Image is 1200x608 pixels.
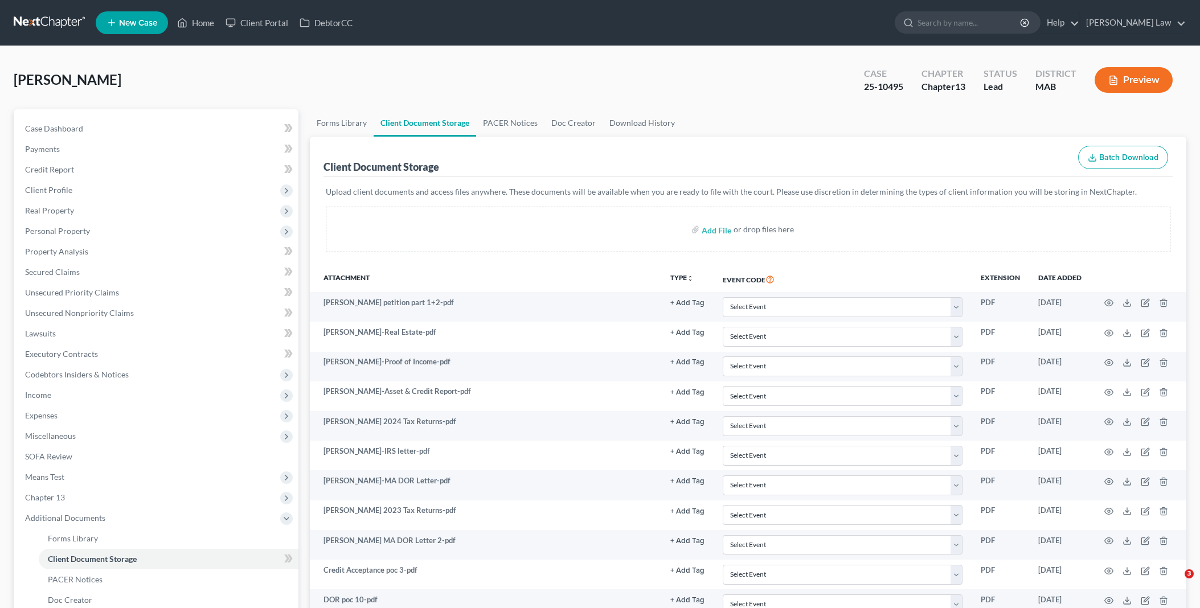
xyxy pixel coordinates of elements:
[16,118,298,139] a: Case Dashboard
[670,567,705,574] button: + Add Tag
[16,241,298,262] a: Property Analysis
[972,352,1029,381] td: PDF
[1035,67,1076,80] div: District
[25,185,72,195] span: Client Profile
[310,441,661,470] td: [PERSON_NAME]-IRS letter-pdf
[972,381,1029,411] td: PDF
[670,356,705,367] a: + Add Tag
[171,13,220,33] a: Home
[25,226,90,236] span: Personal Property
[670,327,705,338] a: + Add Tag
[670,359,705,366] button: + Add Tag
[1078,146,1168,170] button: Batch Download
[25,206,74,215] span: Real Property
[670,508,705,515] button: + Add Tag
[310,352,661,381] td: [PERSON_NAME]-Proof of Income-pdf
[670,594,705,605] a: + Add Tag
[972,266,1029,292] th: Extension
[1029,411,1091,441] td: [DATE]
[972,470,1029,500] td: PDF
[310,411,661,441] td: [PERSON_NAME] 2024 Tax Returns-pdf
[1035,80,1076,93] div: MAB
[972,441,1029,470] td: PDF
[1029,470,1091,500] td: [DATE]
[687,275,694,282] i: unfold_more
[1099,153,1158,162] span: Batch Download
[326,186,1170,198] p: Upload client documents and access files anywhere. These documents will be available when you are...
[25,287,119,297] span: Unsecured Priority Claims
[670,475,705,486] a: + Add Tag
[670,446,705,457] a: + Add Tag
[16,159,298,180] a: Credit Report
[972,292,1029,322] td: PDF
[670,448,705,455] button: + Add Tag
[220,13,294,33] a: Client Portal
[670,299,705,307] button: + Add Tag
[670,597,705,604] button: + Add Tag
[25,124,83,133] span: Case Dashboard
[670,416,705,427] a: + Add Tag
[25,390,51,400] span: Income
[670,418,705,426] button: + Add Tag
[16,323,298,344] a: Lawsuits
[921,67,965,80] div: Chapter
[1029,322,1091,351] td: [DATE]
[25,410,58,420] span: Expenses
[25,451,72,461] span: SOFA Review
[1041,13,1079,33] a: Help
[972,560,1029,589] td: PDF
[1161,569,1189,597] iframe: Intercom live chat
[25,492,65,502] span: Chapter 13
[25,349,98,359] span: Executory Contracts
[1095,67,1173,93] button: Preview
[310,381,661,411] td: [PERSON_NAME]-Asset & Credit Report-pdf
[1080,13,1186,33] a: [PERSON_NAME] Law
[670,389,705,396] button: + Add Tag
[310,292,661,322] td: [PERSON_NAME] petition part 1+2-pdf
[39,549,298,569] a: Client Document Storage
[670,386,705,397] a: + Add Tag
[670,329,705,336] button: + Add Tag
[16,139,298,159] a: Payments
[310,560,661,589] td: Credit Acceptance poc 3-pdf
[670,565,705,576] a: + Add Tag
[48,554,137,564] span: Client Document Storage
[25,247,88,256] span: Property Analysis
[25,369,129,379] span: Codebtors Insiders & Notices
[864,67,903,80] div: Case
[310,470,661,500] td: [PERSON_NAME]-MA DOR Letter-pdf
[16,303,298,323] a: Unsecured Nonpriority Claims
[1029,292,1091,322] td: [DATE]
[984,80,1017,93] div: Lead
[972,500,1029,530] td: PDF
[921,80,965,93] div: Chapter
[374,109,476,137] a: Client Document Storage
[25,431,76,441] span: Miscellaneous
[310,266,661,292] th: Attachment
[972,322,1029,351] td: PDF
[16,262,298,282] a: Secured Claims
[25,308,134,318] span: Unsecured Nonpriority Claims
[310,500,661,530] td: [PERSON_NAME] 2023 Tax Returns-pdf
[1029,560,1091,589] td: [DATE]
[16,446,298,467] a: SOFA Review
[39,569,298,590] a: PACER Notices
[734,224,794,235] div: or drop files here
[25,472,64,482] span: Means Test
[310,530,661,560] td: [PERSON_NAME] MA DOR Letter 2-pdf
[972,530,1029,560] td: PDF
[864,80,903,93] div: 25-10495
[670,274,694,282] button: TYPEunfold_more
[670,535,705,546] a: + Add Tag
[1029,441,1091,470] td: [DATE]
[119,19,157,27] span: New Case
[670,297,705,308] a: + Add Tag
[1029,266,1091,292] th: Date added
[294,13,358,33] a: DebtorCC
[603,109,682,137] a: Download History
[25,144,60,154] span: Payments
[16,344,298,364] a: Executory Contracts
[25,513,105,523] span: Additional Documents
[984,67,1017,80] div: Status
[16,282,298,303] a: Unsecured Priority Claims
